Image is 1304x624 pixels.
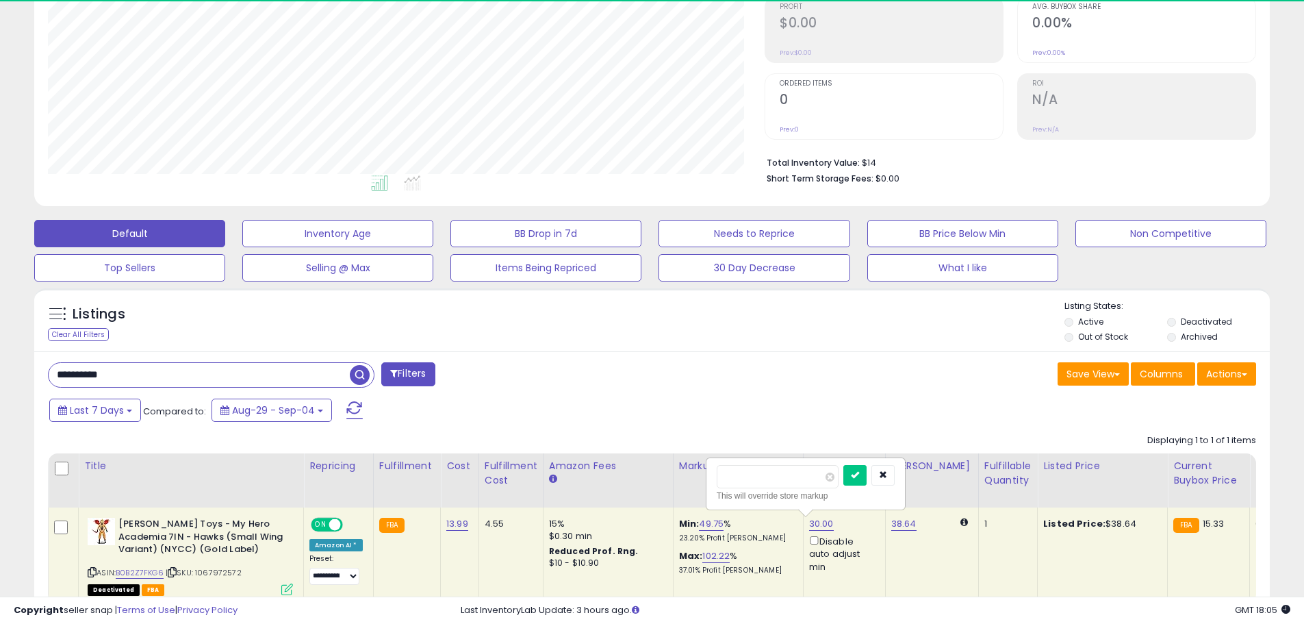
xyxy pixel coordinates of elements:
b: Max: [679,549,703,562]
div: Disable auto adjust min [809,534,875,573]
div: % [679,550,793,575]
a: 102.22 [702,549,730,563]
label: Deactivated [1181,316,1232,327]
div: Fulfillment Cost [485,459,537,488]
b: Reduced Prof. Rng. [549,545,639,557]
span: 15.33 [1203,517,1225,530]
button: Inventory Age [242,220,433,247]
label: Out of Stock [1078,331,1128,342]
button: BB Drop in 7d [450,220,641,247]
span: | SKU: 1067972572 [166,567,242,578]
div: Listed Price [1043,459,1162,473]
button: Items Being Repriced [450,254,641,282]
small: Prev: 0.00% [1032,49,1065,57]
button: 30 Day Decrease [659,254,849,282]
div: Last InventoryLab Update: 3 hours ago. [461,604,1290,617]
span: ON [312,519,329,531]
button: BB Price Below Min [867,220,1058,247]
div: seller snap | | [14,604,238,617]
a: 13.99 [446,517,468,531]
a: 30.00 [809,517,834,531]
h2: N/A [1032,92,1255,110]
div: ASIN: [88,518,293,594]
small: FBA [379,518,405,533]
small: Prev: $0.00 [780,49,812,57]
a: 38.64 [891,517,917,531]
span: Aug-29 - Sep-04 [232,403,315,417]
div: Current Buybox Price [1173,459,1244,488]
div: 4.55 [485,518,533,530]
div: 15% [549,518,663,530]
a: B0B2Z7FKG6 [116,567,164,579]
div: Amazon Fees [549,459,667,473]
div: 1 [984,518,1027,530]
div: 0% [1255,518,1301,530]
div: % [679,518,793,543]
span: ROI [1032,80,1255,88]
b: [PERSON_NAME] Toys - My Hero Academia 7IN - Hawks (Small Wing Variant) (NYCC) (Gold Label) [118,518,285,560]
small: Prev: N/A [1032,125,1059,134]
div: Title [84,459,298,473]
th: The percentage added to the cost of goods (COGS) that forms the calculator for Min & Max prices. [673,453,803,508]
small: Prev: 0 [780,125,799,134]
button: Default [34,220,225,247]
div: Displaying 1 to 1 of 1 items [1147,434,1256,447]
li: $14 [767,153,1246,170]
span: FBA [142,584,165,596]
span: Columns [1140,367,1183,381]
button: Last 7 Days [49,399,141,422]
div: $0.30 min [549,530,663,542]
div: Amazon AI * [309,539,363,551]
button: Needs to Reprice [659,220,849,247]
h2: $0.00 [780,15,1003,34]
span: Avg. Buybox Share [1032,3,1255,11]
a: 49.75 [699,517,724,531]
button: Non Competitive [1075,220,1266,247]
span: OFF [341,519,363,531]
div: Markup on Cost [679,459,797,473]
button: Filters [381,362,435,386]
p: Listing States: [1064,300,1270,313]
div: Clear All Filters [48,328,109,341]
div: Preset: [309,554,363,585]
button: Save View [1058,362,1129,386]
span: Compared to: [143,405,206,418]
button: Actions [1197,362,1256,386]
b: Short Term Storage Fees: [767,173,873,184]
div: $10 - $10.90 [549,558,663,569]
div: Repricing [309,459,368,473]
p: 23.20% Profit [PERSON_NAME] [679,534,793,543]
div: Fulfillable Quantity [984,459,1032,488]
div: Cost [446,459,473,473]
button: Columns [1131,362,1195,386]
div: This will override store markup [717,489,895,503]
h2: 0.00% [1032,15,1255,34]
label: Active [1078,316,1103,327]
button: Top Sellers [34,254,225,282]
img: 41QjwTRUJML._SL40_.jpg [88,518,115,545]
b: Listed Price: [1043,517,1105,530]
button: What I like [867,254,1058,282]
strong: Copyright [14,603,64,616]
label: Archived [1181,331,1218,342]
span: Profit [780,3,1003,11]
span: Ordered Items [780,80,1003,88]
h2: 0 [780,92,1003,110]
button: Selling @ Max [242,254,433,282]
span: All listings that are unavailable for purchase on Amazon for any reason other than out-of-stock [88,584,140,596]
small: Amazon Fees. [549,473,557,486]
a: Terms of Use [117,603,175,616]
span: Last 7 Days [70,403,124,417]
button: Aug-29 - Sep-04 [212,399,332,422]
span: 2025-09-12 18:05 GMT [1235,603,1290,616]
div: Fulfillment [379,459,435,473]
a: Privacy Policy [177,603,238,616]
p: 37.01% Profit [PERSON_NAME] [679,566,793,575]
span: $0.00 [875,172,899,185]
div: [PERSON_NAME] [891,459,973,473]
h5: Listings [73,305,125,324]
div: $38.64 [1043,518,1157,530]
b: Min: [679,517,700,530]
small: FBA [1173,518,1199,533]
b: Total Inventory Value: [767,157,860,169]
